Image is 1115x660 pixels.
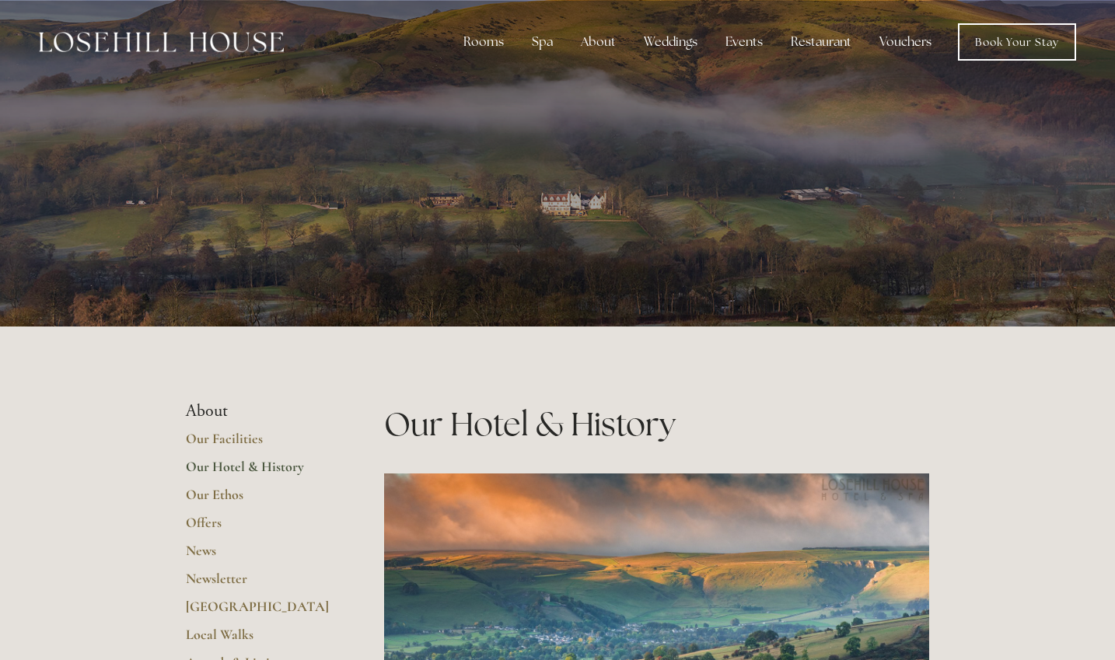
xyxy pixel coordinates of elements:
a: Offers [186,514,334,542]
div: Restaurant [778,26,864,58]
div: About [568,26,628,58]
a: Local Walks [186,626,334,654]
div: Rooms [451,26,516,58]
h1: Our Hotel & History [384,401,929,447]
div: Spa [519,26,565,58]
a: Book Your Stay [958,23,1076,61]
img: Losehill House [39,32,284,52]
li: About [186,401,334,421]
a: Vouchers [867,26,944,58]
a: Newsletter [186,570,334,598]
div: Events [713,26,775,58]
div: Weddings [631,26,710,58]
a: News [186,542,334,570]
a: Our Ethos [186,486,334,514]
a: Our Hotel & History [186,458,334,486]
a: Our Facilities [186,430,334,458]
a: [GEOGRAPHIC_DATA] [186,598,334,626]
